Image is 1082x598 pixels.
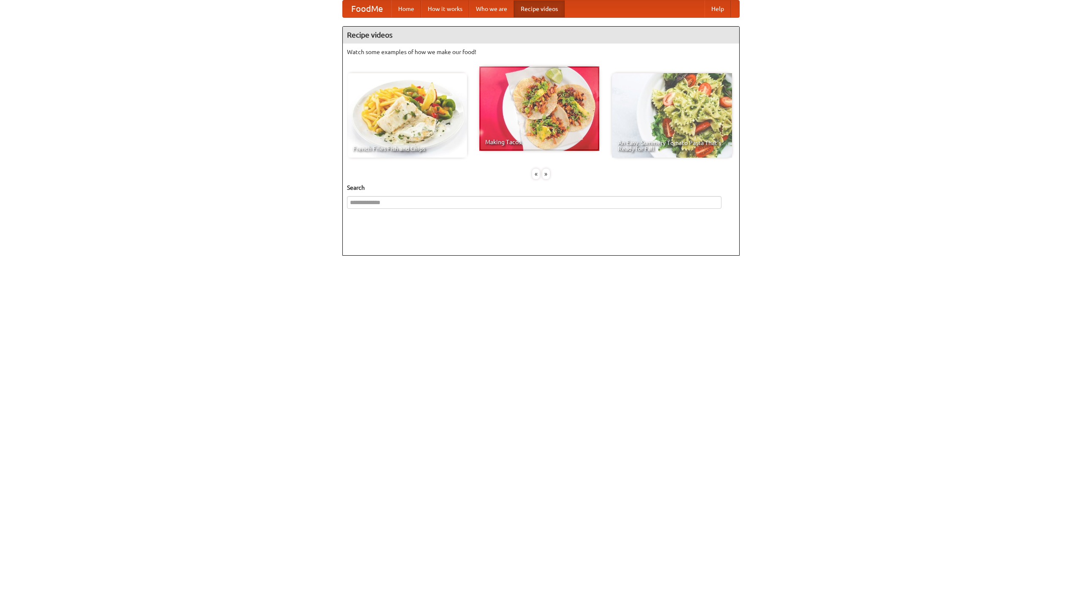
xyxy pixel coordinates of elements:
[618,140,726,152] span: An Easy, Summery Tomato Pasta That's Ready for Fall
[347,48,735,56] p: Watch some examples of how we make our food!
[343,27,739,44] h4: Recipe videos
[421,0,469,17] a: How it works
[532,169,540,179] div: «
[347,183,735,192] h5: Search
[542,169,550,179] div: »
[485,139,593,145] span: Making Tacos
[469,0,514,17] a: Who we are
[391,0,421,17] a: Home
[514,0,565,17] a: Recipe videos
[353,146,461,152] span: French Fries Fish and Chips
[612,73,732,158] a: An Easy, Summery Tomato Pasta That's Ready for Fall
[347,73,467,158] a: French Fries Fish and Chips
[343,0,391,17] a: FoodMe
[705,0,731,17] a: Help
[479,66,599,151] a: Making Tacos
